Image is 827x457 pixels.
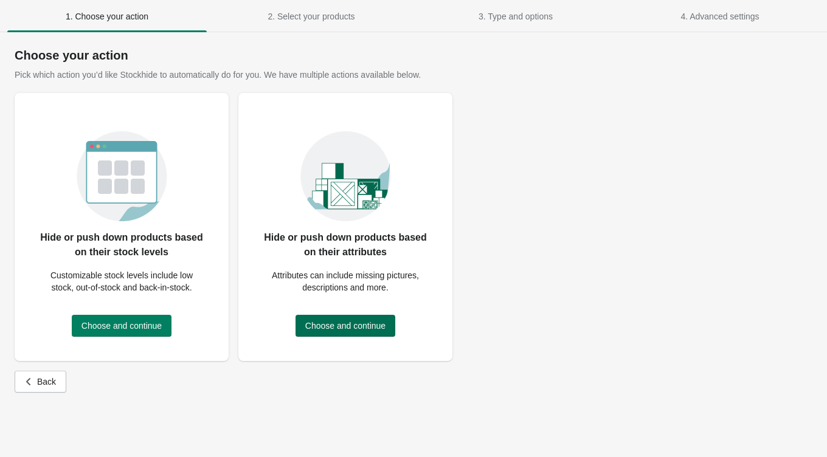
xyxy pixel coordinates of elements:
span: 1. Choose your action [66,12,148,21]
button: Choose and continue [72,315,171,337]
span: 2. Select your products [268,12,355,21]
p: Attributes can include missing pictures, descriptions and more. [263,269,428,294]
img: attributes_card_image-afb7489f.png [300,117,391,222]
span: Pick which action you’d like Stockhide to automatically do for you. We have multiple actions avai... [15,70,421,80]
p: Hide or push down products based on their attributes [263,230,428,259]
h1: Choose your action [15,48,812,63]
span: Choose and continue [305,321,386,331]
button: Choose and continue [296,315,395,337]
img: oz8X1bshQIS0xf8BoWVbRJtq3d8AAAAASUVORK5CYII= [77,117,167,222]
span: Back [37,377,56,387]
span: 4. Advanced settings [680,12,759,21]
p: Hide or push down products based on their stock levels [39,230,204,259]
span: Choose and continue [81,321,162,331]
button: Back [15,371,66,393]
span: 3. Type and options [479,12,553,21]
p: Customizable stock levels include low stock, out-of-stock and back-in-stock. [39,269,204,294]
